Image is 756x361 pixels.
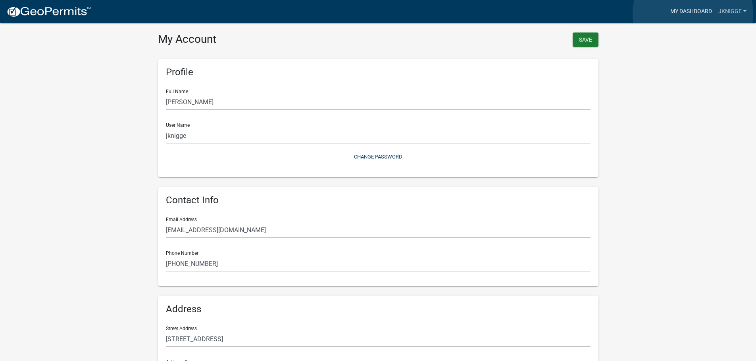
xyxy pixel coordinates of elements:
h6: Contact Info [166,195,591,206]
h6: Profile [166,67,591,78]
button: Save [573,32,598,47]
button: Change Password [166,150,591,163]
a: jknigge [715,4,750,19]
h3: My Account [158,32,372,46]
h6: Address [166,304,591,315]
a: My Dashboard [667,4,715,19]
